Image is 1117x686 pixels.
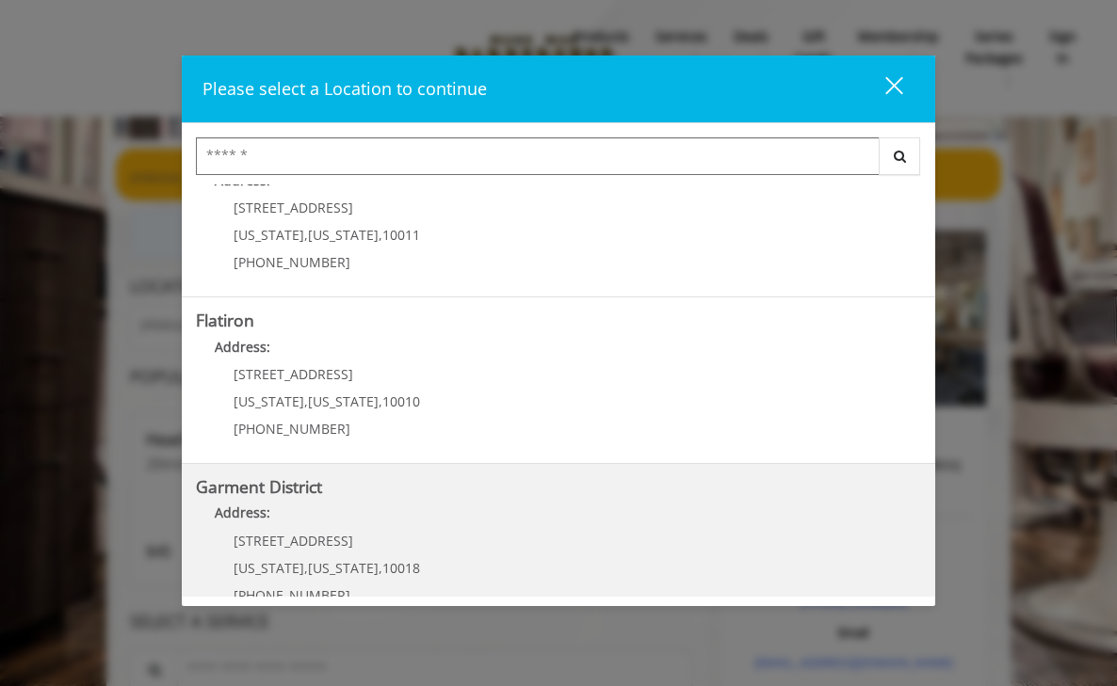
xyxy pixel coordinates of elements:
span: 10018 [382,559,420,577]
button: close dialog [850,70,915,108]
span: [PHONE_NUMBER] [234,253,350,271]
span: [US_STATE] [308,392,379,410]
span: [US_STATE] [308,559,379,577]
span: [US_STATE] [308,226,379,244]
span: [US_STATE] [234,559,304,577]
div: Center Select [196,137,921,184]
span: , [304,392,308,410]
span: Please select a Location to continue [202,77,487,100]
span: 10011 [382,226,420,244]
div: close dialog [864,75,901,104]
span: [STREET_ADDRESS] [234,532,353,550]
span: , [304,559,308,577]
b: Address: [215,338,270,356]
b: Address: [215,503,270,521]
span: [STREET_ADDRESS] [234,199,353,216]
span: , [304,226,308,244]
span: [STREET_ADDRESS] [234,365,353,383]
input: Search Center [196,137,880,175]
span: [US_STATE] [234,392,304,410]
span: , [379,392,382,410]
b: Garment District [196,475,322,498]
i: Search button [889,150,911,163]
span: , [379,226,382,244]
b: Flatiron [196,309,254,331]
span: [PHONE_NUMBER] [234,420,350,438]
span: 10010 [382,392,420,410]
span: , [379,559,382,577]
span: [US_STATE] [234,226,304,244]
span: [PHONE_NUMBER] [234,586,350,604]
